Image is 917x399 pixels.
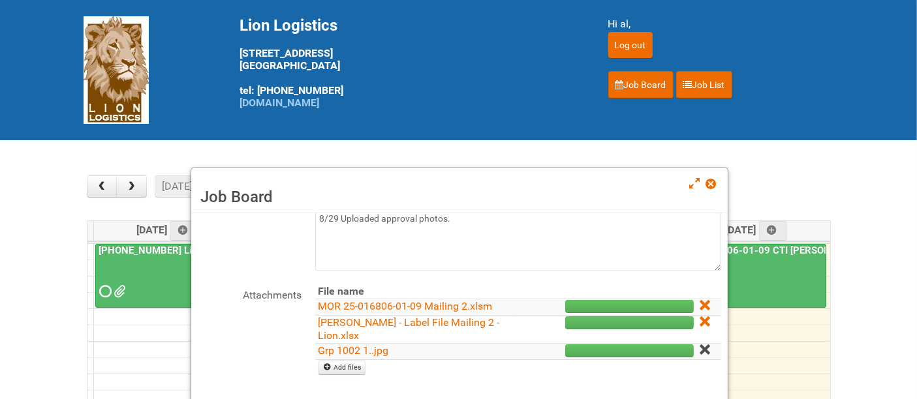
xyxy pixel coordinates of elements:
a: MOR 25-016806-01-09 Mailing 2.xlsm [319,300,493,312]
img: Lion Logistics [84,16,149,124]
th: File name [315,284,514,299]
label: Attachments [198,284,302,303]
input: Log out [608,32,653,58]
a: Add an event [170,221,198,241]
a: Grp 1002 1..jpg [319,344,389,357]
a: Add an event [759,221,788,241]
a: [PERSON_NAME] - Label File Mailing 2 - Lion.xlsx [319,316,500,342]
button: [DATE] [155,175,199,198]
a: [PHONE_NUMBER] Liquid Toilet Bowl Cleaner - Mailing 2 [97,244,350,256]
div: Hi al, [608,16,834,32]
a: [PHONE_NUMBER] Liquid Toilet Bowl Cleaner - Mailing 2 [95,244,237,308]
a: Job Board [608,71,674,98]
a: Add files [319,361,366,375]
span: [DATE] [726,224,788,236]
a: 25-016806-01-09 CTI [PERSON_NAME] Bar Superior HUT - Mailing 2 [684,244,826,308]
a: [DOMAIN_NAME] [240,96,320,109]
a: Lion Logistics [84,63,149,76]
span: MDN 24-096164-01 MDN Left over counts.xlsx MOR_Mailing 2 24-096164-01-08.xlsm Labels Mailing 2 24... [114,287,123,296]
span: Requested [100,287,109,296]
textarea: adding second mailing for ~70 respondents 8/28 - labels/MOR 8/29 Uploaded approval photos. [315,180,721,271]
h3: Job Board [201,187,718,207]
span: [DATE] [136,224,198,236]
span: Lion Logistics [240,16,338,35]
div: [STREET_ADDRESS] [GEOGRAPHIC_DATA] tel: [PHONE_NUMBER] [240,16,576,109]
a: Job List [676,71,732,98]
